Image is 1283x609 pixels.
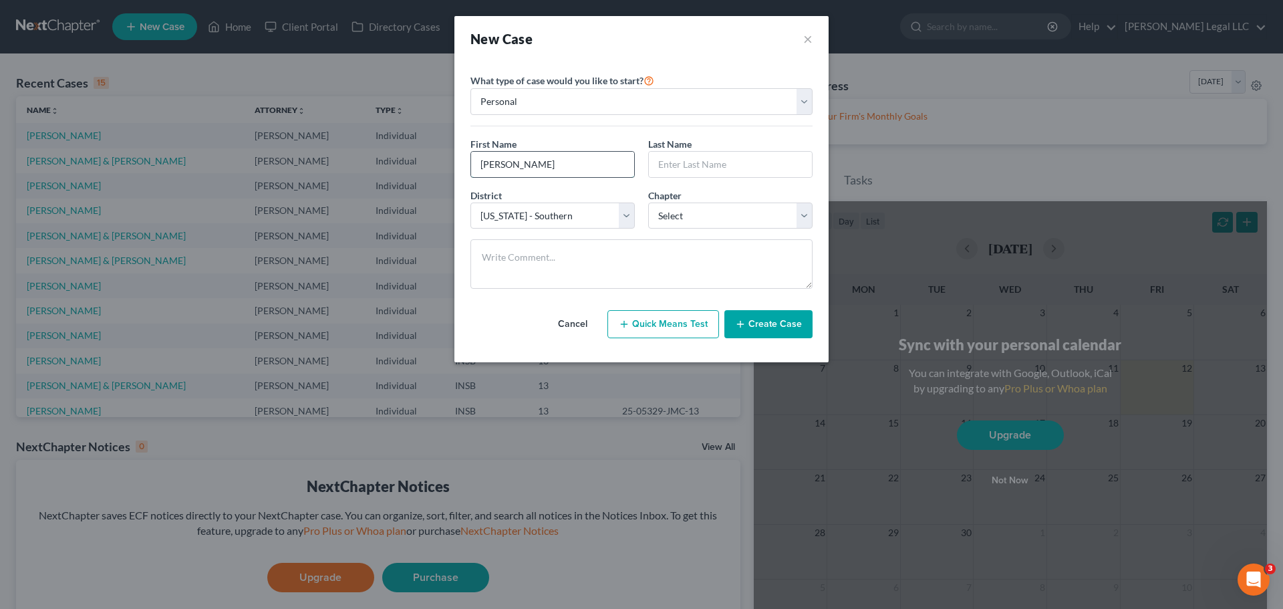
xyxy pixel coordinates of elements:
button: Create Case [724,310,813,338]
button: × [803,29,813,48]
strong: New Case [470,31,533,47]
span: First Name [470,138,517,150]
span: Chapter [648,190,682,201]
input: Enter First Name [471,152,634,177]
button: Cancel [543,311,602,338]
iframe: Intercom live chat [1238,564,1270,596]
input: Enter Last Name [649,152,812,177]
label: What type of case would you like to start? [470,72,654,88]
span: 3 [1265,564,1276,574]
span: District [470,190,502,201]
button: Quick Means Test [607,310,719,338]
span: Last Name [648,138,692,150]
